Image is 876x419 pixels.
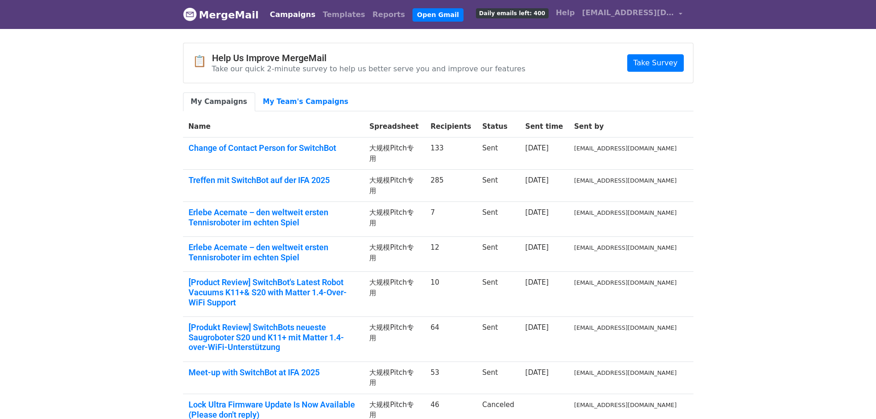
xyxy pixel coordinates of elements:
a: Templates [319,6,369,24]
a: Daily emails left: 400 [472,4,552,22]
a: [DATE] [525,144,549,152]
a: Change of Contact Person for SwitchBot [189,143,359,153]
a: [DATE] [525,368,549,377]
a: [DATE] [525,208,549,217]
td: 12 [425,237,477,272]
a: [DATE] [525,243,549,252]
td: 大规模Pitch专用 [364,272,425,317]
small: [EMAIL_ADDRESS][DOMAIN_NAME] [574,177,677,184]
a: [Product Review] SwitchBot's Latest Robot Vacuums K11+& S20 with Matter 1.4-Over-WiFi Support [189,277,359,307]
td: Sent [477,138,520,170]
td: Sent [477,362,520,394]
small: [EMAIL_ADDRESS][DOMAIN_NAME] [574,279,677,286]
h4: Help Us Improve MergeMail [212,52,526,63]
a: Open Gmail [412,8,464,22]
td: 10 [425,272,477,317]
td: Sent [477,317,520,362]
a: Erlebe Acemate – den weltweit ersten Tennisroboter im echten Spiel [189,242,359,262]
span: [EMAIL_ADDRESS][DOMAIN_NAME] [582,7,674,18]
a: Erlebe Acemate – den weltweit ersten Tennisroboter im echten Spiel [189,207,359,227]
a: Meet-up with SwitchBot at IFA 2025 [189,367,359,378]
small: [EMAIL_ADDRESS][DOMAIN_NAME] [574,324,677,331]
a: My Campaigns [183,92,255,111]
a: Take Survey [627,54,683,72]
iframe: Chat Widget [830,375,876,419]
td: 大规模Pitch专用 [364,170,425,202]
small: [EMAIL_ADDRESS][DOMAIN_NAME] [574,369,677,376]
a: [DATE] [525,176,549,184]
a: [DATE] [525,278,549,287]
a: Reports [369,6,409,24]
a: Campaigns [266,6,319,24]
a: Treffen mit SwitchBot auf der IFA 2025 [189,175,359,185]
span: Daily emails left: 400 [476,8,549,18]
th: Sent time [520,116,568,138]
td: 大规模Pitch专用 [364,317,425,362]
small: [EMAIL_ADDRESS][DOMAIN_NAME] [574,209,677,216]
td: Sent [477,237,520,272]
td: Sent [477,202,520,237]
td: 7 [425,202,477,237]
a: MergeMail [183,5,259,24]
td: 大规模Pitch专用 [364,362,425,394]
small: [EMAIL_ADDRESS][DOMAIN_NAME] [574,244,677,251]
small: [EMAIL_ADDRESS][DOMAIN_NAME] [574,402,677,408]
th: Recipients [425,116,477,138]
p: Take our quick 2-minute survey to help us better serve you and improve our features [212,64,526,74]
td: 大规模Pitch专用 [364,237,425,272]
small: [EMAIL_ADDRESS][DOMAIN_NAME] [574,145,677,152]
td: 53 [425,362,477,394]
td: 大规模Pitch专用 [364,202,425,237]
td: Sent [477,170,520,202]
th: Name [183,116,364,138]
a: [DATE] [525,323,549,332]
td: 285 [425,170,477,202]
a: [Produkt Review] SwitchBots neueste Saugroboter S20 und K11+ mit Matter 1.4-over-WiFi-Unterstützung [189,322,359,352]
td: 133 [425,138,477,170]
div: 聊天小组件 [830,375,876,419]
a: [EMAIL_ADDRESS][DOMAIN_NAME] [578,4,686,25]
td: 64 [425,317,477,362]
th: Spreadsheet [364,116,425,138]
th: Sent by [569,116,682,138]
td: Sent [477,272,520,317]
img: MergeMail logo [183,7,197,21]
a: My Team's Campaigns [255,92,356,111]
td: 大规模Pitch专用 [364,138,425,170]
a: Help [552,4,578,22]
th: Status [477,116,520,138]
span: 📋 [193,55,212,68]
